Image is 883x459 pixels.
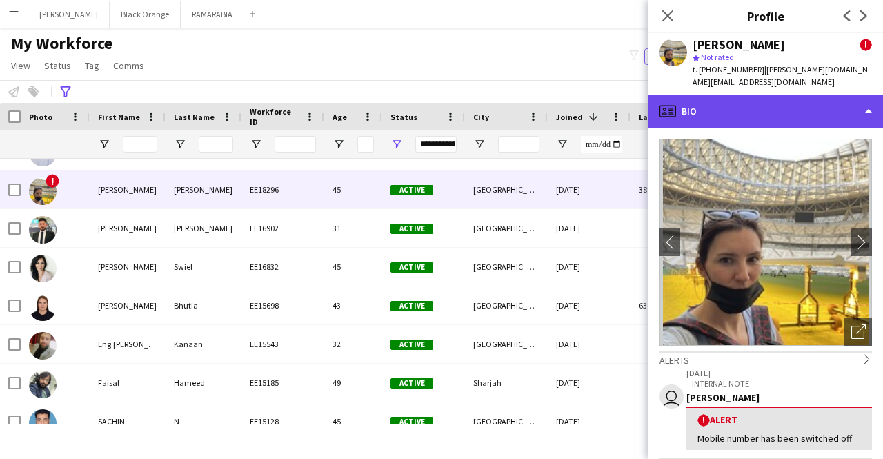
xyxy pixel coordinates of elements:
button: Open Filter Menu [473,138,486,150]
div: 43 [324,286,382,324]
img: Eng.Mohammad Kanaan [29,332,57,360]
span: Last job [639,112,670,122]
span: Active [390,378,433,389]
div: [GEOGRAPHIC_DATA]-[GEOGRAPHIC_DATA] [465,325,548,363]
div: [PERSON_NAME] [693,39,785,51]
div: [DATE] [548,364,631,402]
div: EE15185 [241,364,324,402]
div: [GEOGRAPHIC_DATA] [465,170,548,208]
button: Open Filter Menu [250,138,262,150]
span: t. [PHONE_NUMBER] [693,64,764,75]
span: ! [46,174,59,188]
span: Tag [85,59,99,72]
div: Hameed [166,364,241,402]
span: Active [390,301,433,311]
div: [DATE] [548,248,631,286]
button: RAMARABIA [181,1,244,28]
div: Swiel [166,248,241,286]
div: Alert [697,413,861,427]
div: [GEOGRAPHIC_DATA] [465,402,548,440]
div: [GEOGRAPHIC_DATA] [465,248,548,286]
div: [PERSON_NAME] [90,286,166,324]
span: My Workforce [11,33,112,54]
span: Last Name [174,112,215,122]
span: ! [697,414,710,427]
div: EE18296 [241,170,324,208]
div: EE16902 [241,209,324,247]
h3: Profile [648,7,883,25]
input: Age Filter Input [357,136,374,153]
div: 638 days [631,286,713,324]
div: Eng.[PERSON_NAME] [90,325,166,363]
input: Last Name Filter Input [199,136,233,153]
span: City [473,112,489,122]
span: Not rated [701,52,734,62]
span: Joined [556,112,583,122]
button: Open Filter Menu [390,138,403,150]
input: First Name Filter Input [123,136,157,153]
p: – INTERNAL NOTE [686,378,872,389]
a: Tag [79,57,105,75]
div: [PERSON_NAME] [686,391,872,404]
input: City Filter Input [498,136,539,153]
button: Open Filter Menu [98,138,110,150]
span: First Name [98,112,140,122]
img: Jasmine Swiel [29,255,57,282]
div: Kanaan [166,325,241,363]
div: 31 [324,209,382,247]
img: mohammed batta [29,216,57,244]
span: | [PERSON_NAME][DOMAIN_NAME][EMAIL_ADDRESS][DOMAIN_NAME] [693,64,868,87]
div: Sharjah [465,364,548,402]
div: 45 [324,248,382,286]
a: Status [39,57,77,75]
input: Joined Filter Input [581,136,622,153]
button: Open Filter Menu [174,138,186,150]
div: Bhutia [166,286,241,324]
div: 45 [324,170,382,208]
button: Open Filter Menu [556,138,568,150]
div: 32 [324,325,382,363]
span: Status [390,112,417,122]
span: View [11,59,30,72]
div: 389 days [631,170,713,208]
img: Faisal Hameed [29,371,57,398]
span: Workforce ID [250,106,299,127]
img: Sonam Bhutia [29,293,57,321]
div: EE15543 [241,325,324,363]
div: [GEOGRAPHIC_DATA] [465,286,548,324]
div: [DATE] [548,286,631,324]
div: [PERSON_NAME] [90,170,166,208]
div: [DATE] [548,402,631,440]
img: Crew avatar or photo [659,139,872,346]
div: Bio [648,95,883,128]
div: SACHIN [90,402,166,440]
span: Status [44,59,71,72]
app-action-btn: Advanced filters [57,84,74,100]
button: [PERSON_NAME] [28,1,110,28]
span: Active [390,224,433,234]
button: Black Orange [110,1,181,28]
div: Open photos pop-in [844,318,872,346]
span: Active [390,417,433,427]
img: SACHIN N [29,409,57,437]
span: Age [333,112,347,122]
div: [PERSON_NAME] [166,170,241,208]
span: ! [860,39,872,51]
p: [DATE] [686,368,872,378]
span: Photo [29,112,52,122]
div: [PERSON_NAME] [90,248,166,286]
div: 45 [324,402,382,440]
span: Active [390,340,433,350]
div: [DATE] [548,209,631,247]
div: EE15128 [241,402,324,440]
div: Faisal [90,364,166,402]
a: View [6,57,36,75]
div: [PERSON_NAME] [90,209,166,247]
span: Active [390,185,433,195]
span: Comms [113,59,144,72]
button: Open Filter Menu [333,138,345,150]
div: 49 [324,364,382,402]
div: EE15698 [241,286,324,324]
div: [GEOGRAPHIC_DATA] [465,209,548,247]
input: Workforce ID Filter Input [275,136,316,153]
